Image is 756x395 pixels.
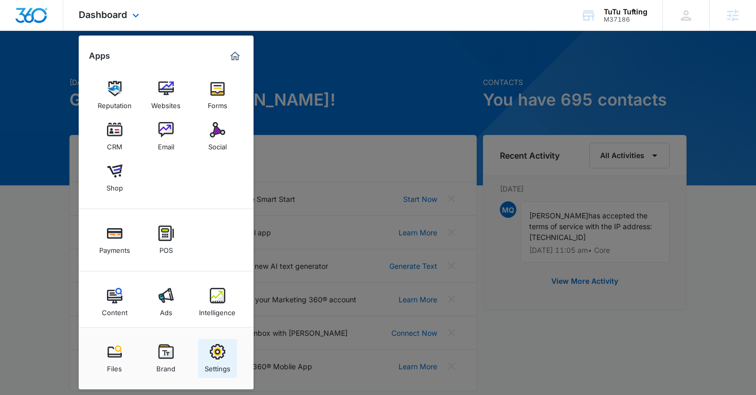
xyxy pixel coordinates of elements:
div: Shop [106,179,123,192]
a: Shop [95,158,134,197]
a: Social [198,117,237,156]
a: Forms [198,76,237,115]
a: POS [147,220,186,260]
div: account name [604,8,647,16]
a: Payments [95,220,134,260]
div: Forms [208,96,227,110]
div: Content [102,303,128,317]
div: Settings [205,359,230,373]
div: Intelligence [199,303,236,317]
div: POS [159,241,173,254]
a: Content [95,283,134,322]
a: Brand [147,339,186,378]
div: Files [107,359,122,373]
a: Files [95,339,134,378]
a: Intelligence [198,283,237,322]
a: Websites [147,76,186,115]
a: Email [147,117,186,156]
div: Websites [151,96,181,110]
div: Reputation [98,96,132,110]
div: account id [604,16,647,23]
div: Brand [156,359,175,373]
h2: Apps [89,51,110,61]
a: Settings [198,339,237,378]
a: CRM [95,117,134,156]
div: CRM [107,138,122,151]
a: Ads [147,283,186,322]
div: Social [208,138,227,151]
span: Dashboard [79,9,127,20]
a: Marketing 360® Dashboard [227,48,243,64]
div: Payments [99,241,130,254]
div: Ads [160,303,172,317]
a: Reputation [95,76,134,115]
div: Email [158,138,174,151]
